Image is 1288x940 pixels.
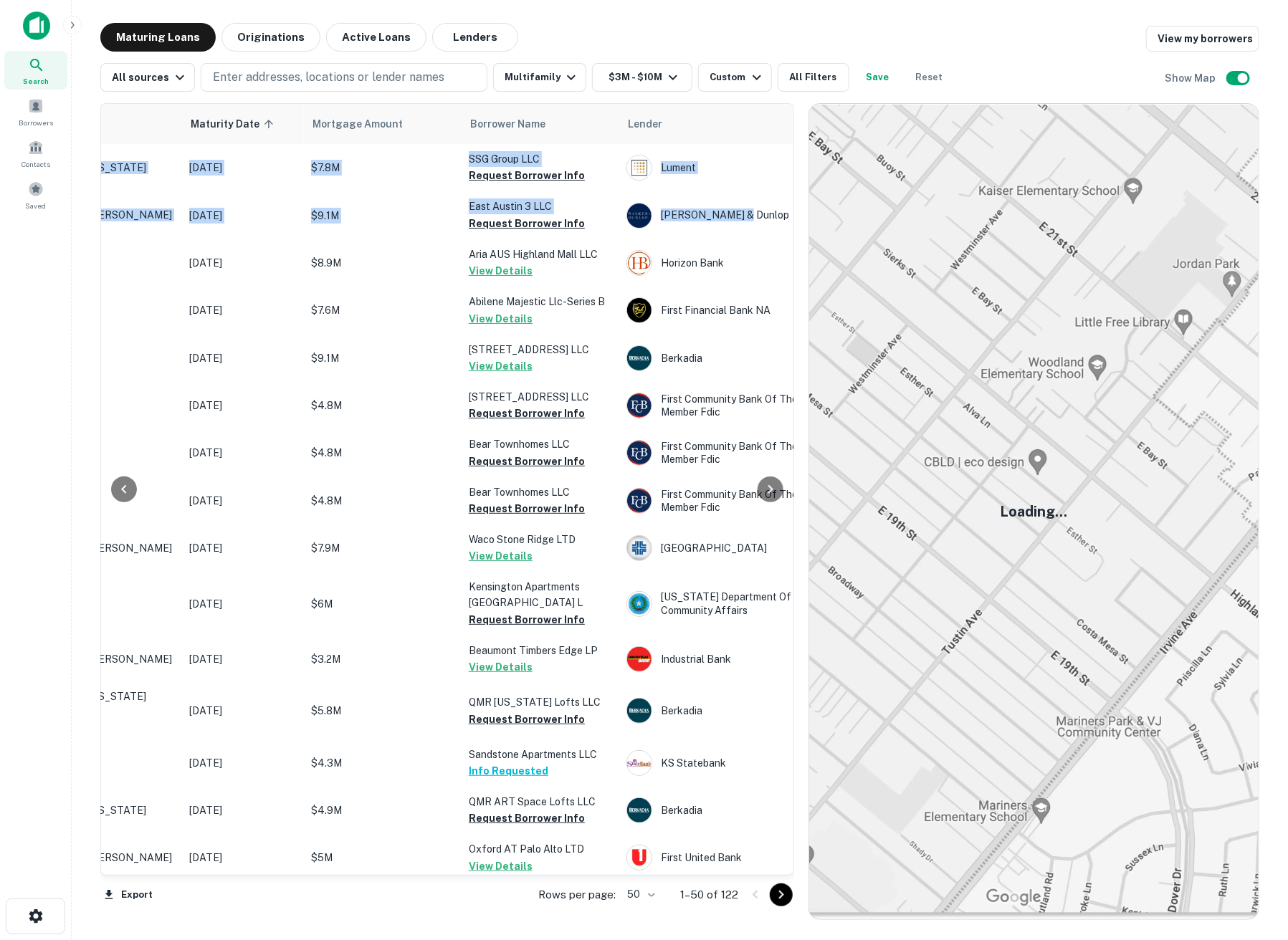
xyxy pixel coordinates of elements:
p: [DATE] [189,208,297,224]
div: Custom [710,69,765,86]
p: $4.8M [311,398,454,413]
img: picture [627,298,652,322]
th: Maturity Date [182,104,304,144]
div: First Community Bank Of The Ozarks, Member Fdic [626,440,841,466]
button: View Details [469,310,533,327]
button: Lenders [432,23,518,52]
span: Contacts [22,158,50,170]
p: $4.9M [311,802,454,818]
div: Saved [4,176,67,214]
p: $8.9M [311,255,454,271]
button: All sources [100,63,195,92]
img: picture [627,845,652,870]
img: picture [627,393,652,418]
p: [DATE] [189,398,297,413]
div: Industrial Bank [626,646,841,672]
p: [DATE] [189,802,297,818]
p: [DATE] [189,493,297,509]
iframe: Chat Widget [1216,825,1288,894]
button: View Details [469,858,533,875]
span: Maturity Date [191,115,278,133]
p: Aria AUS Highland Mall LLC [469,246,612,262]
div: KS Statebank [626,750,841,776]
img: capitalize-icon.png [23,11,50,40]
button: View Details [469,358,533,375]
img: picture [627,798,652,822]
p: Bear Townhomes LLC [469,436,612,452]
div: [PERSON_NAME] & Dunlop [626,203,841,229]
img: picture [627,251,652,275]
button: All Filters [778,63,849,92]
img: picture [627,536,652,560]
p: [DATE] [189,755,297,771]
button: Go to next page [770,883,793,906]
span: Lender [628,115,662,133]
p: Waco Stone Ridge LTD [469,532,612,547]
button: Request Borrower Info [469,167,585,184]
a: Contacts [4,134,67,173]
div: Berkadia [626,797,841,823]
div: Berkadia [626,345,841,371]
p: East Austin 3 LLC [469,198,612,214]
span: Saved [26,200,47,211]
p: [STREET_ADDRESS] LLC [469,342,612,358]
button: Info Requested [469,762,548,780]
p: Kensington Apartments [GEOGRAPHIC_DATA] L [469,579,612,610]
p: Rows per page: [538,886,616,903]
p: $3.2M [311,651,454,667]
img: picture [627,751,652,775]
p: $9.1M [311,350,454,366]
p: [DATE] [189,651,297,667]
th: Lender [619,104,849,144]
p: [DATE] [189,160,297,176]
p: $9.1M [311,208,454,224]
button: $3M - $10M [592,63,692,92]
button: Export [100,884,156,906]
button: Request Borrower Info [469,500,585,517]
p: $4.3M [311,755,454,771]
button: Maturing Loans [100,23,216,52]
button: Originations [221,23,320,52]
p: 1–50 of 122 [680,886,738,903]
p: Abilene Majestic Llc-series B [469,294,612,310]
img: picture [627,155,652,180]
div: Search [4,51,67,90]
p: [DATE] [189,596,297,612]
button: Multifamily [493,63,586,92]
button: Request Borrower Info [469,810,585,827]
img: picture [627,592,652,616]
button: Custom [698,63,771,92]
p: [DATE] [189,850,297,865]
button: View Details [469,547,533,565]
p: [DATE] [189,703,297,719]
p: QMR ART Space Lofts LLC [469,794,612,810]
span: Borrowers [19,117,53,128]
p: Sandstone Apartments LLC [469,747,612,762]
a: View my borrowers [1146,26,1259,52]
button: View Details [469,262,533,279]
p: [DATE] [189,540,297,556]
div: All sources [112,69,189,86]
th: Mortgage Amount [304,104,462,144]
p: QMR [US_STATE] Lofts LLC [469,694,612,710]
p: $7.6M [311,302,454,318]
div: First Community Bank Of The Ozarks, Member Fdic [626,488,841,514]
img: map-placeholder.webp [809,104,1259,919]
button: Request Borrower Info [469,215,585,232]
button: Active Loans [326,23,426,52]
div: First United Bank [626,845,841,871]
p: Beaumont Timbers Edge LP [469,643,612,658]
button: Request Borrower Info [469,711,585,728]
button: Reset [907,63,953,92]
button: Request Borrower Info [469,453,585,470]
p: [DATE] [189,445,297,461]
span: Borrower Name [470,115,545,133]
div: First Community Bank Of The Ozarks, Member Fdic [626,393,841,418]
img: picture [627,346,652,370]
span: Search [23,75,49,87]
div: 50 [621,884,657,905]
p: $7.9M [311,540,454,556]
button: Request Borrower Info [469,611,585,628]
button: View Details [469,658,533,676]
